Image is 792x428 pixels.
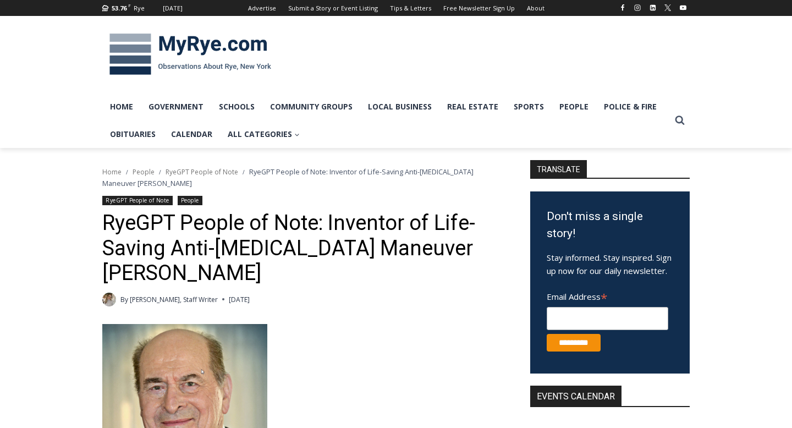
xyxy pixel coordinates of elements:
a: Home [102,167,122,177]
button: View Search Form [670,111,690,130]
time: [DATE] [229,294,250,305]
a: People [552,93,596,120]
span: RyeGPT People of Note: Inventor of Life-Saving Anti-[MEDICAL_DATA] Maneuver [PERSON_NAME] [102,167,474,188]
a: Police & Fire [596,93,664,120]
span: All Categories [228,128,300,140]
a: Calendar [163,120,220,148]
span: / [243,168,245,176]
a: YouTube [676,1,690,14]
a: Community Groups [262,93,360,120]
a: Instagram [631,1,644,14]
a: Government [141,93,211,120]
a: All Categories [220,120,307,148]
h2: Events Calendar [530,386,621,406]
div: Rye [134,3,145,13]
span: / [159,168,161,176]
a: Linkedin [646,1,659,14]
label: Email Address [547,286,668,305]
a: X [661,1,674,14]
nav: Primary Navigation [102,93,670,149]
a: Schools [211,93,262,120]
a: Home [102,93,141,120]
img: (PHOTO: MyRye.com Summer 2023 intern Beatrice Larzul.) [102,293,116,306]
a: RyeGPT People of Note [166,167,238,177]
a: Sports [506,93,552,120]
a: Real Estate [439,93,506,120]
a: RyeGPT People of Note [102,196,173,205]
nav: Breadcrumbs [102,166,501,189]
strong: TRANSLATE [530,160,587,178]
div: [DATE] [163,3,183,13]
a: Obituaries [102,120,163,148]
a: People [133,167,155,177]
span: F [128,2,131,8]
a: [PERSON_NAME], Staff Writer [130,295,218,304]
h3: Don't miss a single story! [547,208,673,243]
a: Facebook [616,1,629,14]
span: By [120,294,128,305]
a: Author image [102,293,116,306]
a: Local Business [360,93,439,120]
span: 53.76 [112,4,127,12]
span: / [126,168,128,176]
a: People [178,196,202,205]
p: Stay informed. Stay inspired. Sign up now for our daily newsletter. [547,251,673,277]
img: MyRye.com [102,26,278,83]
h1: RyeGPT People of Note: Inventor of Life-Saving Anti-[MEDICAL_DATA] Maneuver [PERSON_NAME] [102,211,501,286]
